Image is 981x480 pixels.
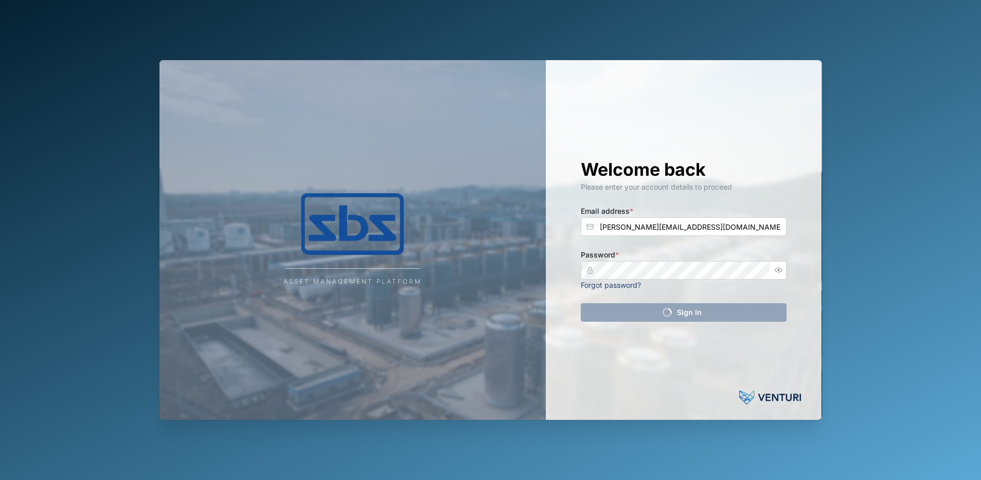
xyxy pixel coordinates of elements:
[581,206,633,217] label: Email address
[581,158,787,181] h1: Welcome back
[739,387,801,408] img: Powered by: Venturi
[249,193,455,255] img: Company Logo
[581,249,619,261] label: Password
[283,277,422,287] div: Asset Management Platform
[581,181,787,193] div: Please enter your account details to proceed
[581,281,641,289] a: Forgot password?
[581,217,787,236] input: Enter your email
